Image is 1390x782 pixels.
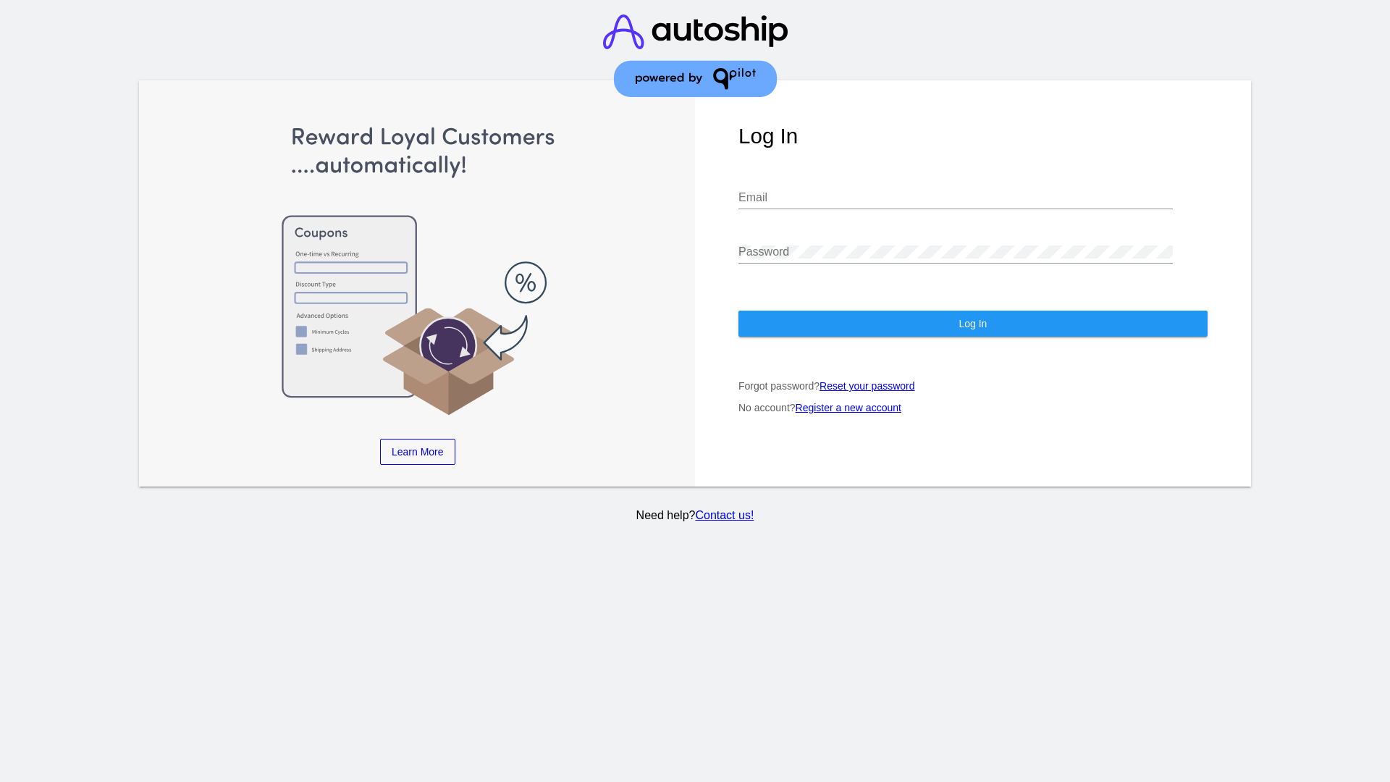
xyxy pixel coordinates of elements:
[392,446,444,458] span: Learn More
[820,380,915,392] a: Reset your password
[738,311,1208,337] button: Log In
[738,191,1173,204] input: Email
[738,124,1208,148] h1: Log In
[380,439,455,465] a: Learn More
[738,380,1208,392] p: Forgot password?
[738,402,1208,413] p: No account?
[137,509,1254,522] p: Need help?
[695,509,754,521] a: Contact us!
[959,318,987,329] span: Log In
[183,124,652,417] img: Apply Coupons Automatically to Scheduled Orders with QPilot
[796,402,901,413] a: Register a new account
